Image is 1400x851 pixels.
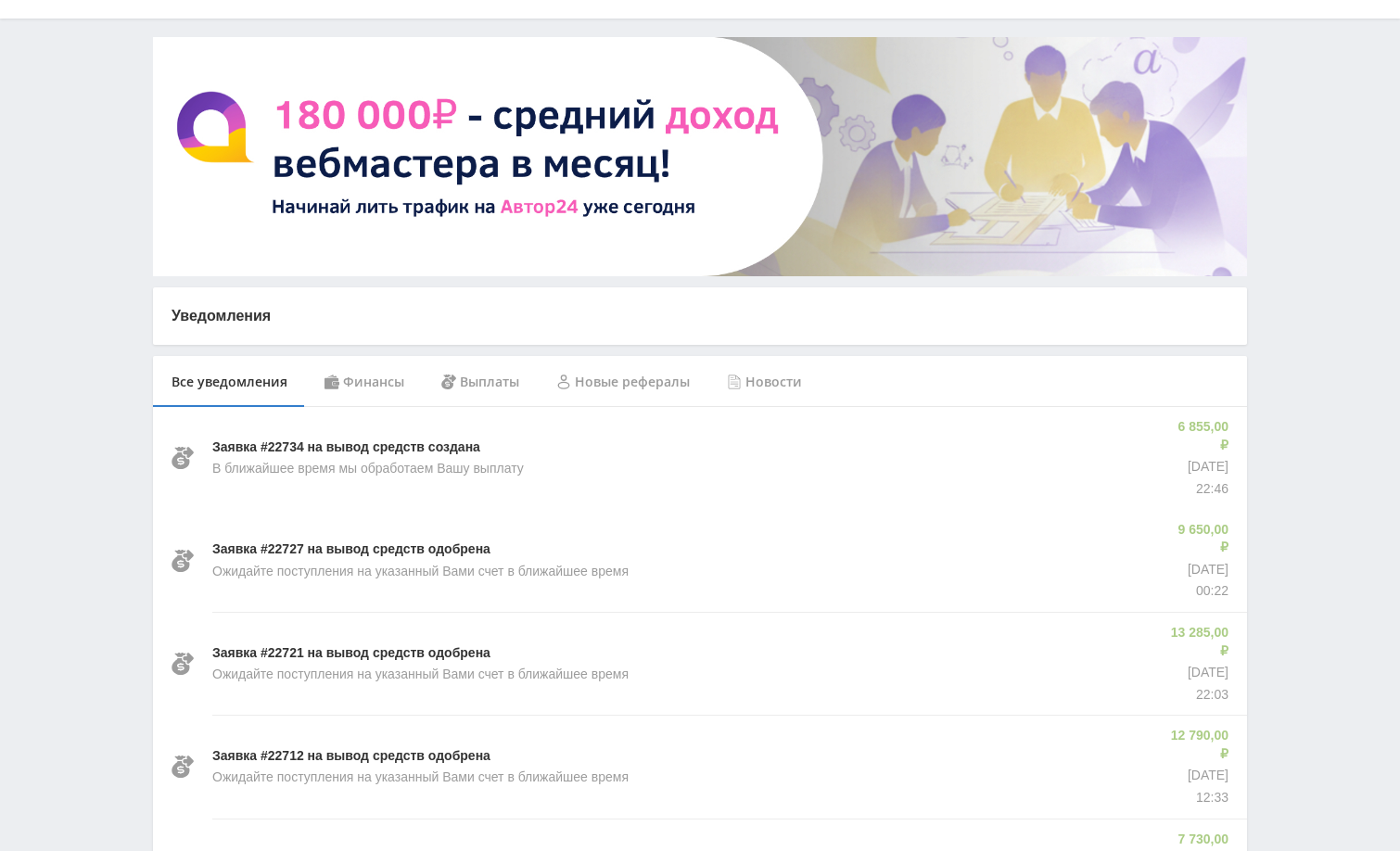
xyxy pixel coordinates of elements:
[1175,480,1228,499] p: 22:46
[212,666,629,684] p: Ожидайте поступления на указанный Вами счет в ближайшее время
[1169,727,1228,763] p: 12 790,00 ₽
[212,540,490,559] p: Заявка #22727 на вывод средств одобрена
[212,438,480,457] p: Заявка #22734 на вывод средств создана
[1175,458,1228,476] p: [DATE]
[212,563,629,581] p: Ожидайте поступления на указанный Вами счет в ближайшее время
[1175,582,1228,601] p: 00:22
[1175,561,1228,579] p: [DATE]
[1175,418,1228,454] p: 6 855,00 ₽
[153,37,1247,276] img: BannerAvtor24
[423,356,538,408] div: Выплаты
[708,356,821,408] div: Новости
[1175,521,1228,557] p: 9 650,00 ₽
[1169,767,1228,785] p: [DATE]
[153,356,306,408] div: Все уведомления
[172,306,1228,326] p: Уведомления
[1169,789,1228,807] p: 12:33
[212,644,490,663] p: Заявка #22721 на вывод средств одобрена
[212,460,524,478] p: В ближайшее время мы обработаем Вашу выплату
[1169,686,1228,705] p: 22:03
[1169,624,1228,660] p: 13 285,00 ₽
[212,768,629,787] p: Ожидайте поступления на указанный Вами счет в ближайшее время
[306,356,423,408] div: Финансы
[212,747,490,766] p: Заявка #22712 на вывод средств одобрена
[1169,664,1228,682] p: [DATE]
[538,356,708,408] div: Новые рефералы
